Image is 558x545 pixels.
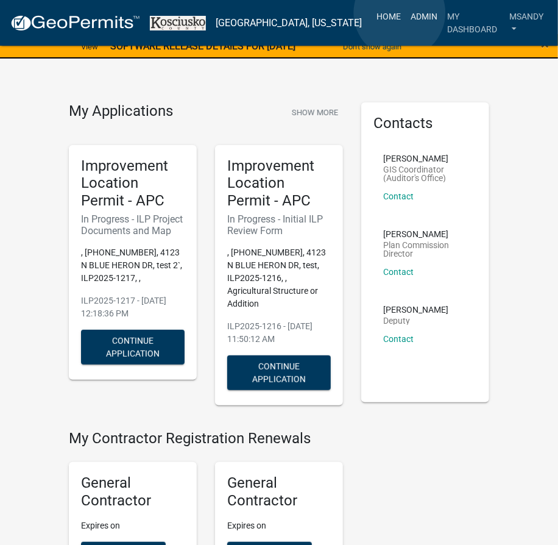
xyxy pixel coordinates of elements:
[383,334,414,344] a: Contact
[110,40,295,52] strong: SOFTWARE RELEASE DETAILS FOR [DATE]
[383,305,448,314] p: [PERSON_NAME]
[69,430,343,447] h4: My Contractor Registration Renewals
[383,267,414,277] a: Contact
[372,5,406,28] a: Home
[541,37,549,51] button: Close
[373,115,477,132] h5: Contacts
[338,37,406,57] button: Don't show again
[227,519,331,532] p: Expires on
[81,330,185,365] button: Continue Application
[150,16,206,30] img: Kosciusko County, Indiana
[383,191,414,201] a: Contact
[383,154,467,163] p: [PERSON_NAME]
[383,165,467,182] p: GIS Coordinator (Auditor's Office)
[383,241,467,258] p: Plan Commission Director
[227,355,331,390] button: Continue Application
[76,37,103,57] a: View
[287,102,343,123] button: Show More
[227,157,331,210] h5: Improvement Location Permit - APC
[227,246,331,310] p: , [PHONE_NUMBER], 4123 N BLUE HERON DR, test, ILP2025-1216, , Agricultural Structure or Addition
[406,5,442,28] a: Admin
[81,519,185,532] p: Expires on
[227,320,331,346] p: ILP2025-1216 - [DATE] 11:50:12 AM
[227,474,331,510] h5: General Contractor
[504,5,548,41] a: msandy
[442,5,504,41] a: My Dashboard
[383,316,448,325] p: Deputy
[81,246,185,285] p: , [PHONE_NUMBER], 4123 N BLUE HERON DR, test 2`, ILP2025-1217, ,
[81,294,185,320] p: ILP2025-1217 - [DATE] 12:18:36 PM
[81,213,185,237] h6: In Progress - ILP Project Documents and Map
[227,213,331,237] h6: In Progress - Initial ILP Review Form
[69,102,173,121] h4: My Applications
[81,474,185,510] h5: General Contractor
[216,13,362,34] a: [GEOGRAPHIC_DATA], [US_STATE]
[383,230,467,238] p: [PERSON_NAME]
[81,157,185,210] h5: Improvement Location Permit - APC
